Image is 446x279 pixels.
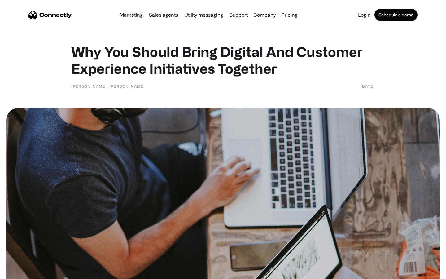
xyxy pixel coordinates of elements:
[117,12,145,17] a: Marketing
[279,12,300,17] a: Pricing
[71,43,375,77] h1: Why You Should Bring Digital And Customer Experience Initiatives Together
[251,11,278,19] div: Company
[374,9,418,21] a: Schedule a demo
[71,83,145,89] div: [PERSON_NAME], [PERSON_NAME]
[182,12,226,17] a: Utility messaging
[146,12,181,17] a: Sales agents
[361,83,375,89] div: [DATE]
[356,12,373,17] a: Login
[6,268,37,277] aside: Language selected: English
[28,10,72,20] a: home
[253,11,276,19] div: Company
[12,268,37,277] ul: Language list
[227,12,250,17] a: Support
